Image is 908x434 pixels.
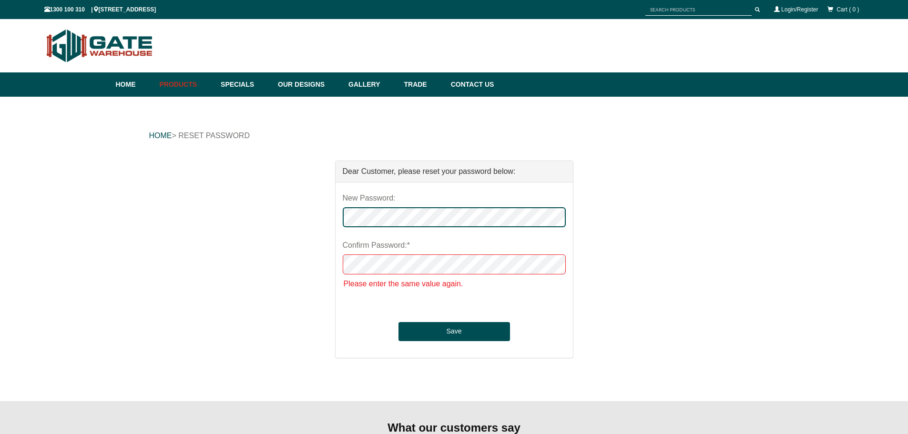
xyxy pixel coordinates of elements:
[398,322,510,341] button: Save
[149,121,759,151] div: > RESET PASSWORD
[645,4,752,16] input: SEARCH PRODUCTS
[344,72,399,97] a: Gallery
[343,167,516,175] strong: Dear Customer, please reset your password below:
[149,131,172,140] a: HOME
[446,72,494,97] a: Contact Us
[273,72,344,97] a: Our Designs
[343,237,410,254] label: Confirm Password:*
[44,6,156,13] span: 1300 100 310 | [STREET_ADDRESS]
[116,72,155,97] a: Home
[44,24,155,68] img: Gate Warehouse
[399,72,446,97] a: Trade
[717,179,908,401] iframe: LiveChat chat widget
[837,6,859,13] span: Cart ( 0 )
[343,190,396,207] label: New Password:
[343,274,464,294] label: Please enter the same value again.
[781,6,818,13] a: Login/Register
[155,72,216,97] a: Products
[216,72,273,97] a: Specials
